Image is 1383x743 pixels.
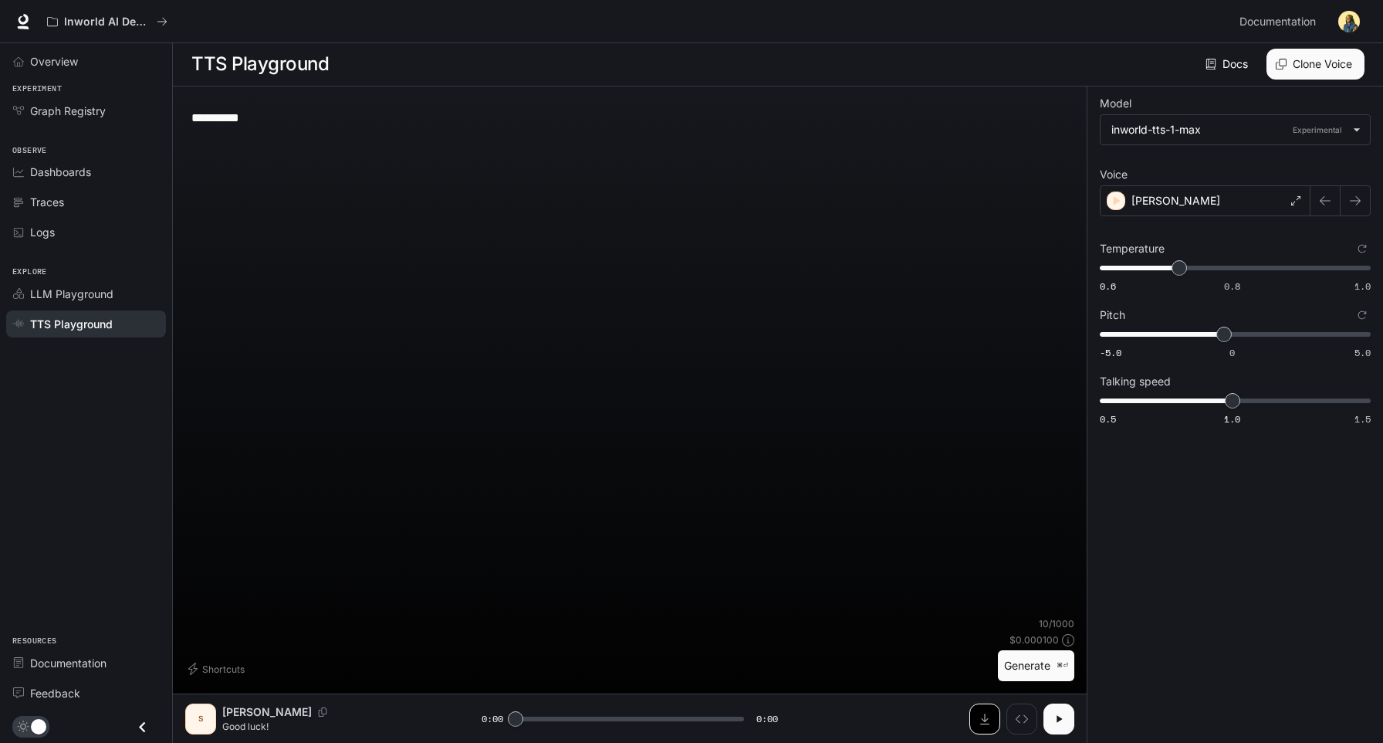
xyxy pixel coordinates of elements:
[1100,98,1131,109] p: Model
[30,53,78,70] span: Overview
[30,164,91,180] span: Dashboards
[1224,280,1240,293] span: 0.8
[1100,346,1121,359] span: -5.0
[30,655,107,671] span: Documentation
[1100,280,1116,293] span: 0.6
[30,194,64,210] span: Traces
[756,711,778,727] span: 0:00
[1202,49,1254,80] a: Docs
[1354,412,1371,426] span: 1.5
[1111,122,1345,137] div: inworld-tts-1-max
[1233,6,1327,37] a: Documentation
[222,704,312,720] p: [PERSON_NAME]
[64,15,150,29] p: Inworld AI Demos
[969,704,1000,735] button: Download audio
[1266,49,1364,80] button: Clone Voice
[6,219,166,246] a: Logs
[312,707,333,717] button: Copy Voice ID
[1334,6,1364,37] button: User avatar
[1006,704,1037,735] button: Inspect
[188,707,213,731] div: S
[482,711,503,727] span: 0:00
[1354,346,1371,359] span: 5.0
[1057,661,1068,670] p: ⌘⏎
[185,656,251,681] button: Shortcuts
[191,49,329,80] h1: TTS Playground
[1100,376,1171,387] p: Talking speed
[6,48,166,75] a: Overview
[6,158,166,185] a: Dashboards
[31,718,46,735] span: Dark mode toggle
[1100,310,1125,321] p: Pitch
[222,720,445,733] p: Good luck!
[6,280,166,307] a: LLM Playground
[1100,169,1128,180] p: Voice
[1131,193,1220,209] p: [PERSON_NAME]
[6,650,166,677] a: Documentation
[1229,346,1235,359] span: 0
[6,97,166,124] a: Graph Registry
[30,685,80,701] span: Feedback
[1100,412,1116,426] span: 0.5
[30,316,113,332] span: TTS Playground
[125,711,160,743] button: Close drawer
[30,103,106,119] span: Graph Registry
[30,286,113,302] span: LLM Playground
[1338,11,1360,32] img: User avatar
[1039,617,1074,630] p: 10 / 1000
[30,224,55,240] span: Logs
[1239,12,1316,32] span: Documentation
[40,6,174,37] button: All workspaces
[6,188,166,215] a: Traces
[1224,412,1240,426] span: 1.0
[6,310,166,338] a: TTS Playground
[1354,240,1371,257] button: Reset to default
[1354,307,1371,324] button: Reset to default
[1009,633,1059,646] p: $ 0.000100
[1290,123,1345,137] p: Experimental
[1100,243,1165,254] p: Temperature
[6,680,166,707] a: Feedback
[998,650,1074,682] button: Generate⌘⏎
[1354,280,1371,293] span: 1.0
[1101,115,1370,144] div: inworld-tts-1-maxExperimental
